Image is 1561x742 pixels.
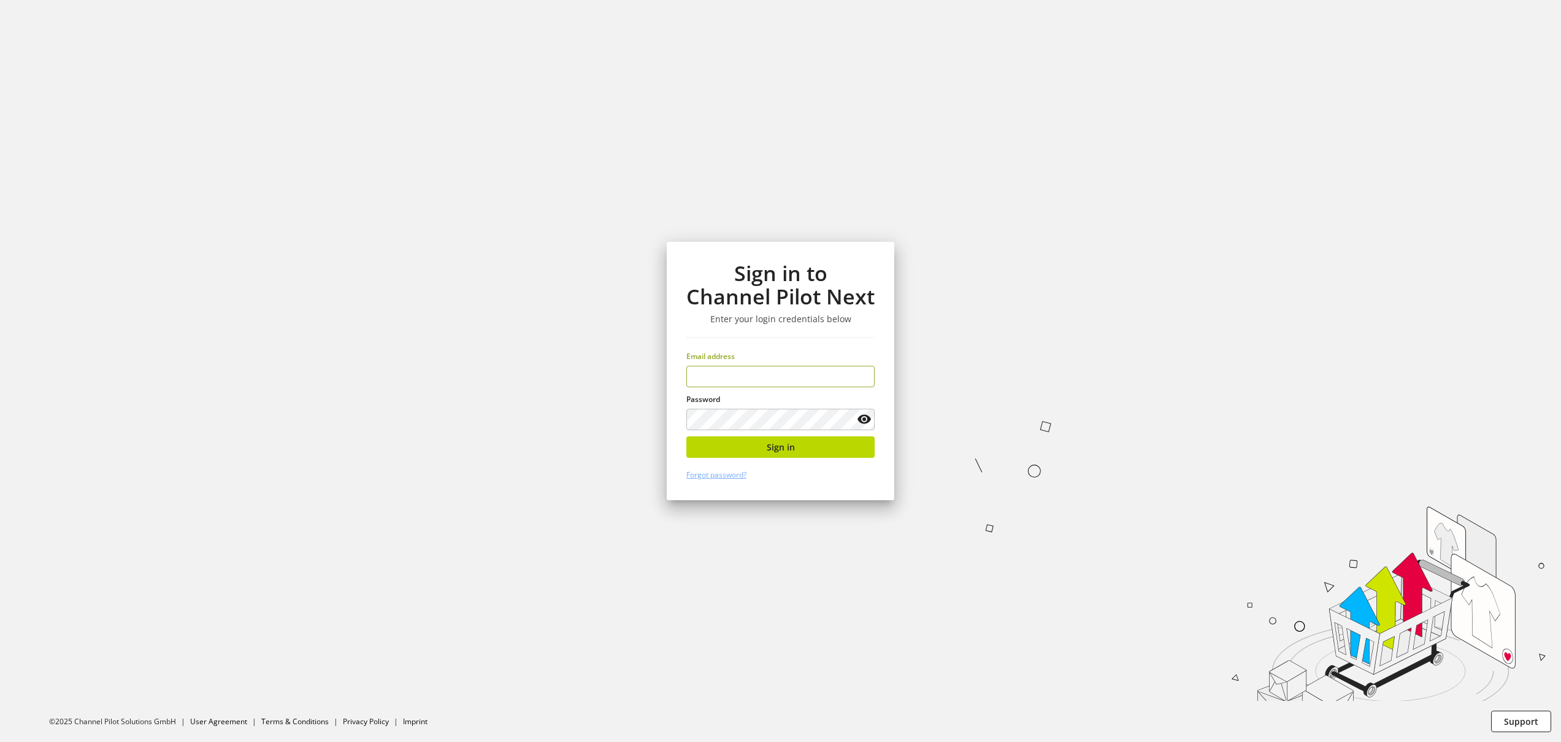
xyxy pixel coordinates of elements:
[686,314,875,325] h3: Enter your login credentials below
[403,716,428,727] a: Imprint
[49,716,190,727] li: ©2025 Channel Pilot Solutions GmbH
[261,716,329,727] a: Terms & Conditions
[686,436,875,458] button: Sign in
[686,261,875,309] h1: Sign in to Channel Pilot Next
[343,716,389,727] a: Privacy Policy
[1491,711,1551,732] button: Support
[686,394,720,404] span: Password
[686,351,735,361] span: Email address
[190,716,247,727] a: User Agreement
[686,470,746,480] a: Forgot password?
[1504,715,1538,728] span: Support
[767,441,795,454] span: Sign in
